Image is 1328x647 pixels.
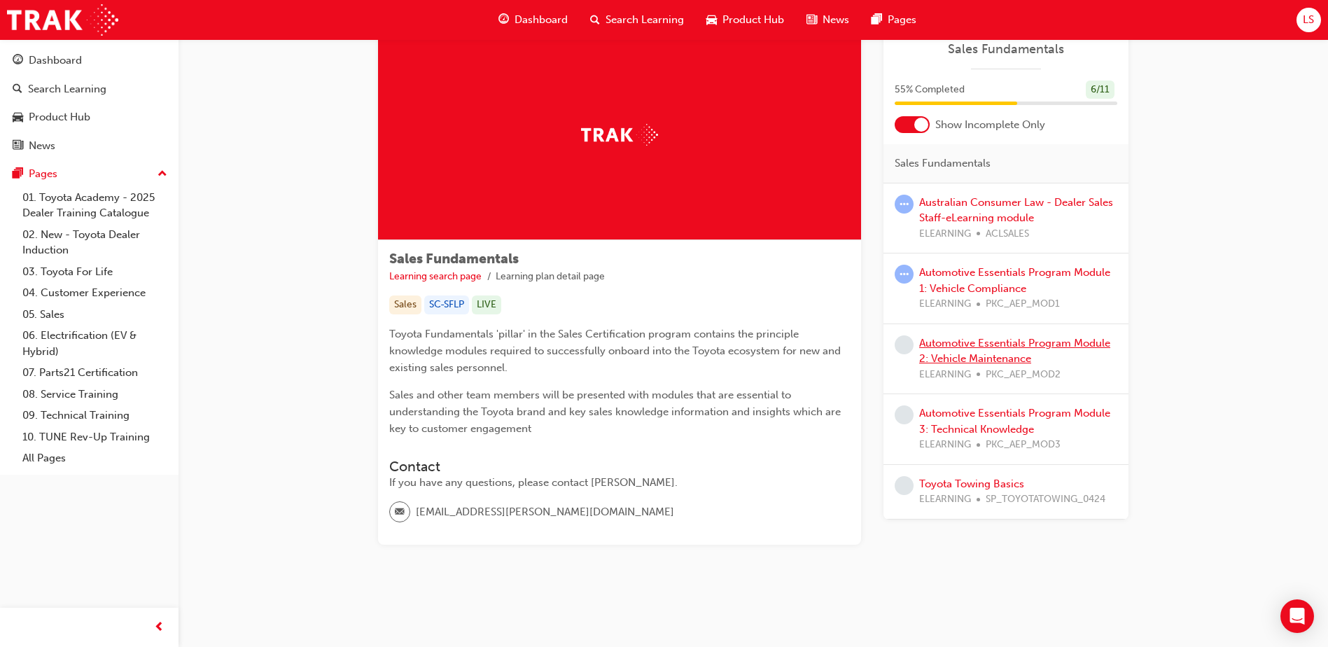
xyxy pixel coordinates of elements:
[590,11,600,29] span: search-icon
[29,109,90,125] div: Product Hub
[823,12,849,28] span: News
[389,475,850,491] div: If you have any questions, please contact [PERSON_NAME].
[581,124,658,146] img: Trak
[395,503,405,522] span: email-icon
[29,138,55,154] div: News
[17,325,173,362] a: 06. Electrification (EV & Hybrid)
[13,55,23,67] span: guage-icon
[895,155,991,172] span: Sales Fundamentals
[154,619,165,636] span: prev-icon
[795,6,860,34] a: news-iconNews
[17,282,173,304] a: 04. Customer Experience
[13,111,23,124] span: car-icon
[872,11,882,29] span: pages-icon
[895,405,914,424] span: learningRecordVerb_NONE-icon
[17,187,173,224] a: 01. Toyota Academy - 2025 Dealer Training Catalogue
[28,81,106,97] div: Search Learning
[895,265,914,284] span: learningRecordVerb_ATTEMPT-icon
[416,504,674,520] span: [EMAIL_ADDRESS][PERSON_NAME][DOMAIN_NAME]
[919,367,971,383] span: ELEARNING
[6,104,173,130] a: Product Hub
[389,459,850,475] h3: Contact
[13,168,23,181] span: pages-icon
[17,447,173,469] a: All Pages
[6,76,173,102] a: Search Learning
[919,296,971,312] span: ELEARNING
[722,12,784,28] span: Product Hub
[806,11,817,29] span: news-icon
[389,251,519,267] span: Sales Fundamentals
[888,12,916,28] span: Pages
[6,48,173,74] a: Dashboard
[919,226,971,242] span: ELEARNING
[919,337,1110,366] a: Automotive Essentials Program Module 2: Vehicle Maintenance
[579,6,695,34] a: search-iconSearch Learning
[695,6,795,34] a: car-iconProduct Hub
[17,426,173,448] a: 10. TUNE Rev-Up Training
[986,367,1061,383] span: PKC_AEP_MOD2
[919,492,971,508] span: ELEARNING
[389,295,421,314] div: Sales
[895,195,914,214] span: learningRecordVerb_ATTEMPT-icon
[17,261,173,283] a: 03. Toyota For Life
[29,53,82,69] div: Dashboard
[986,226,1029,242] span: ACLSALES
[895,41,1117,57] a: Sales Fundamentals
[6,161,173,187] button: Pages
[860,6,928,34] a: pages-iconPages
[7,4,118,36] img: Trak
[1086,81,1114,99] div: 6 / 11
[895,476,914,495] span: learningRecordVerb_NONE-icon
[1280,599,1314,633] div: Open Intercom Messenger
[389,328,844,374] span: Toyota Fundamentals 'pillar' in the Sales Certification program contains the principle knowledge ...
[919,407,1110,436] a: Automotive Essentials Program Module 3: Technical Knowledge
[6,45,173,161] button: DashboardSearch LearningProduct HubNews
[606,12,684,28] span: Search Learning
[919,478,1024,490] a: Toyota Towing Basics
[17,384,173,405] a: 08. Service Training
[498,11,509,29] span: guage-icon
[29,166,57,182] div: Pages
[706,11,717,29] span: car-icon
[389,270,482,282] a: Learning search page
[17,224,173,261] a: 02. New - Toyota Dealer Induction
[986,296,1060,312] span: PKC_AEP_MOD1
[17,362,173,384] a: 07. Parts21 Certification
[17,304,173,326] a: 05. Sales
[919,437,971,453] span: ELEARNING
[986,437,1061,453] span: PKC_AEP_MOD3
[919,266,1110,295] a: Automotive Essentials Program Module 1: Vehicle Compliance
[13,140,23,153] span: news-icon
[935,117,1045,133] span: Show Incomplete Only
[515,12,568,28] span: Dashboard
[487,6,579,34] a: guage-iconDashboard
[17,405,173,426] a: 09. Technical Training
[6,133,173,159] a: News
[13,83,22,96] span: search-icon
[986,492,1105,508] span: SP_TOYOTATOWING_0424
[1303,12,1314,28] span: LS
[424,295,469,314] div: SC-SFLP
[1296,8,1321,32] button: LS
[389,389,844,435] span: Sales and other team members will be presented with modules that are essential to understanding t...
[919,196,1113,225] a: Australian Consumer Law - Dealer Sales Staff-eLearning module
[472,295,501,314] div: LIVE
[158,165,167,183] span: up-icon
[895,335,914,354] span: learningRecordVerb_NONE-icon
[496,269,605,285] li: Learning plan detail page
[895,82,965,98] span: 55 % Completed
